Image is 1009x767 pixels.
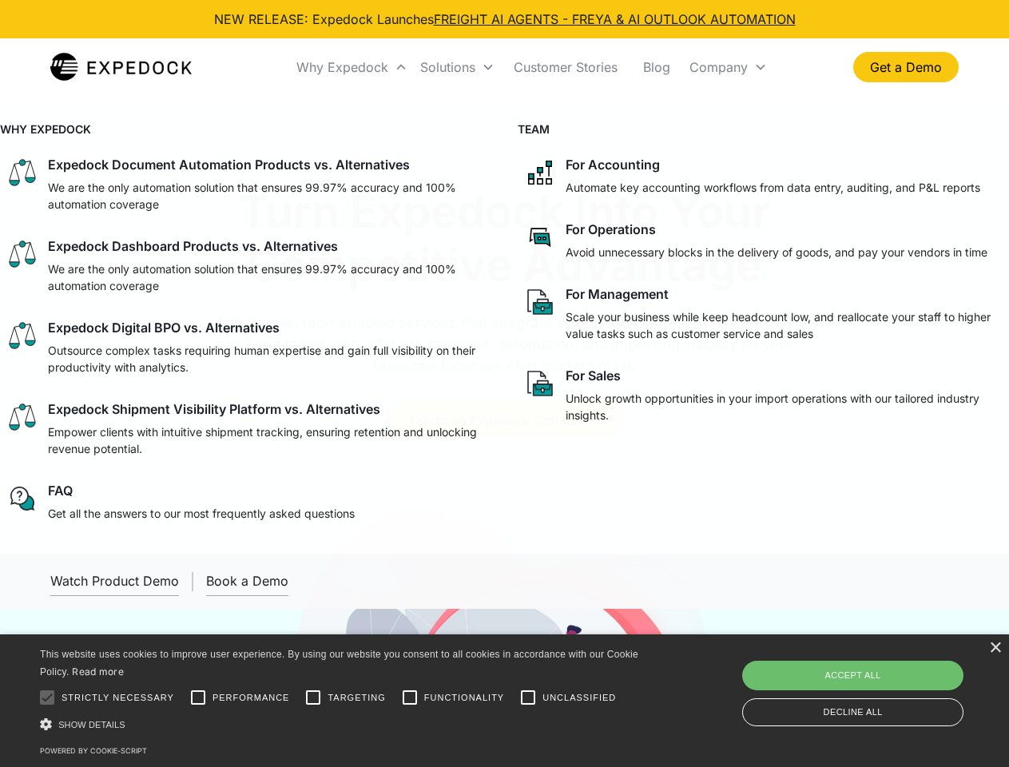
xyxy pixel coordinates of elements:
a: Get a Demo [853,52,959,82]
div: Show details [40,716,644,733]
div: Why Expedock [290,40,414,94]
a: Blog [630,40,683,94]
p: Empower clients with intuitive shipment tracking, ensuring retention and unlocking revenue potent... [48,423,486,457]
a: open lightbox [50,566,179,596]
a: home [50,51,192,83]
p: Get all the answers to our most frequently asked questions [48,505,355,522]
span: Functionality [424,691,504,705]
div: For Sales [566,368,621,383]
div: Expedock Shipment Visibility Platform vs. Alternatives [48,401,380,417]
span: Show details [58,720,125,729]
div: Expedock Document Automation Products vs. Alternatives [48,157,410,173]
div: Book a Demo [206,573,288,589]
div: Solutions [420,59,475,75]
p: Avoid unnecessary blocks in the delivery of goods, and pay your vendors in time [566,244,987,260]
a: Powered by cookie-script [40,746,147,755]
div: Expedock Dashboard Products vs. Alternatives [48,238,338,254]
p: Automate key accounting workflows from data entry, auditing, and P&L reports [566,179,980,196]
a: FREIGHT AI AGENTS - FREYA & AI OUTLOOK AUTOMATION [434,11,796,27]
div: Why Expedock [296,59,388,75]
img: scale icon [6,157,38,189]
p: Scale your business while keep headcount low, and reallocate your staff to higher value tasks suc... [566,308,1003,342]
a: Read more [72,666,124,678]
span: Performance [213,691,290,705]
p: We are the only automation solution that ensures 99.97% accuracy and 100% automation coverage [48,179,486,213]
img: scale icon [6,238,38,270]
div: For Accounting [566,157,660,173]
div: NEW RELEASE: Expedock Launches [214,10,796,29]
img: paper and bag icon [524,286,556,318]
div: Solutions [414,40,501,94]
div: Company [683,40,773,94]
img: scale icon [6,320,38,352]
span: Unclassified [542,691,616,705]
img: Expedock Logo [50,51,192,83]
span: Targeting [328,691,385,705]
p: We are the only automation solution that ensures 99.97% accuracy and 100% automation coverage [48,260,486,294]
div: For Management [566,286,669,302]
img: paper and bag icon [524,368,556,399]
div: FAQ [48,483,73,499]
img: scale icon [6,401,38,433]
div: For Operations [566,221,656,237]
p: Unlock growth opportunities in your import operations with our tailored industry insights. [566,390,1003,423]
span: Strictly necessary [62,691,174,705]
img: regular chat bubble icon [6,483,38,515]
a: Book a Demo [206,566,288,596]
div: Watch Product Demo [50,573,179,589]
a: Customer Stories [501,40,630,94]
div: Expedock Digital BPO vs. Alternatives [48,320,280,336]
img: network like icon [524,157,556,189]
iframe: Chat Widget [743,594,1009,767]
img: rectangular chat bubble icon [524,221,556,253]
div: Company [689,59,748,75]
span: This website uses cookies to improve user experience. By using our website you consent to all coo... [40,649,638,678]
p: Outsource complex tasks requiring human expertise and gain full visibility on their productivity ... [48,342,486,376]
